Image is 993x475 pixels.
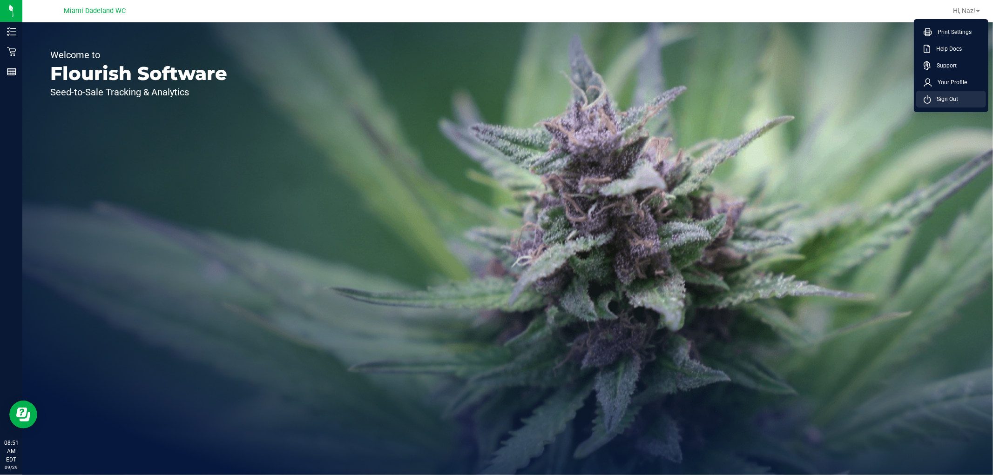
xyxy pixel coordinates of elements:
[924,61,982,70] a: Support
[932,78,967,87] span: Your Profile
[7,67,16,76] inline-svg: Reports
[4,439,18,464] p: 08:51 AM EDT
[916,91,986,107] li: Sign Out
[932,27,972,37] span: Print Settings
[50,64,227,83] p: Flourish Software
[50,50,227,60] p: Welcome to
[931,94,958,104] span: Sign Out
[931,61,957,70] span: Support
[7,27,16,36] inline-svg: Inventory
[7,47,16,56] inline-svg: Retail
[50,87,227,97] p: Seed-to-Sale Tracking & Analytics
[64,7,126,15] span: Miami Dadeland WC
[4,464,18,471] p: 09/29
[931,44,962,54] span: Help Docs
[9,401,37,428] iframe: Resource center
[924,44,982,54] a: Help Docs
[953,7,975,14] span: Hi, Naz!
